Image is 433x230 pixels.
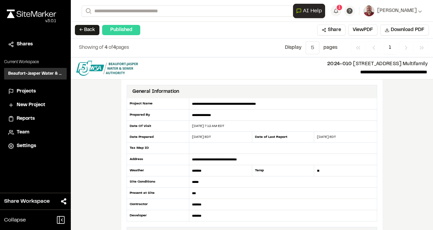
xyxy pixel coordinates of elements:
div: Project Name [127,98,189,110]
a: Settings [8,142,63,150]
h3: Beaufort-Jasper Water & Sewer Authority [8,71,63,77]
span: Download PDF [391,26,424,34]
button: ViewPDF [348,25,378,35]
span: 2024-010 [327,62,352,66]
button: Open AI Assistant [293,4,325,18]
div: [DATE] EDT [189,134,252,140]
p: page s [323,44,337,52]
span: Projects [17,88,36,95]
div: Contractor [127,199,189,210]
span: Share Workspace [4,197,50,205]
p: Current Workspace [4,59,67,65]
div: Date Of Visit [127,121,189,132]
button: Search [82,5,94,17]
div: [DATE] 7:12 AM EDT [189,124,377,129]
div: Oh geez...please don't... [7,18,56,24]
button: Share [317,25,346,35]
p: Display [285,44,302,52]
button: 1 [331,5,341,16]
span: 1 [338,4,340,11]
span: Shares [17,41,33,48]
div: Present at Site [127,188,189,199]
img: file [76,61,138,76]
span: 4 [105,46,108,50]
div: Address [127,154,189,165]
div: Developer [127,210,189,221]
span: AI Help [303,7,322,15]
div: Date Prepared [127,132,189,143]
button: ← Back [75,25,99,35]
p: of pages [79,44,129,52]
span: Reports [17,115,35,123]
span: Collapse [4,216,26,224]
a: New Project [8,101,63,109]
a: Reports [8,115,63,123]
div: Temp [252,165,315,176]
a: Team [8,129,63,136]
img: User [364,5,374,16]
span: Showing of [79,46,105,50]
p: [STREET_ADDRESS] Multifamily [144,60,428,68]
div: Site Conditions [127,176,189,188]
div: Prepared By [127,110,189,121]
a: Projects [8,88,63,95]
button: [PERSON_NAME] [364,5,422,16]
img: rebrand.png [7,10,56,18]
a: Shares [8,41,63,48]
span: Team [17,129,29,136]
span: 1 [384,41,396,54]
div: Open AI Assistant [293,4,328,18]
span: Settings [17,142,36,150]
div: General Information [132,88,179,96]
div: [DATE] EDT [314,134,377,140]
button: 5 [306,41,319,54]
div: Published [102,25,140,35]
span: [PERSON_NAME] [377,7,417,15]
div: Weather [127,165,189,176]
span: New Project [17,101,45,109]
nav: Navigation [351,41,429,54]
span: 4 [113,46,116,50]
button: Download PDF [380,25,429,35]
div: Date of Last Report [252,132,315,143]
div: Tax Map ID [127,143,189,154]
